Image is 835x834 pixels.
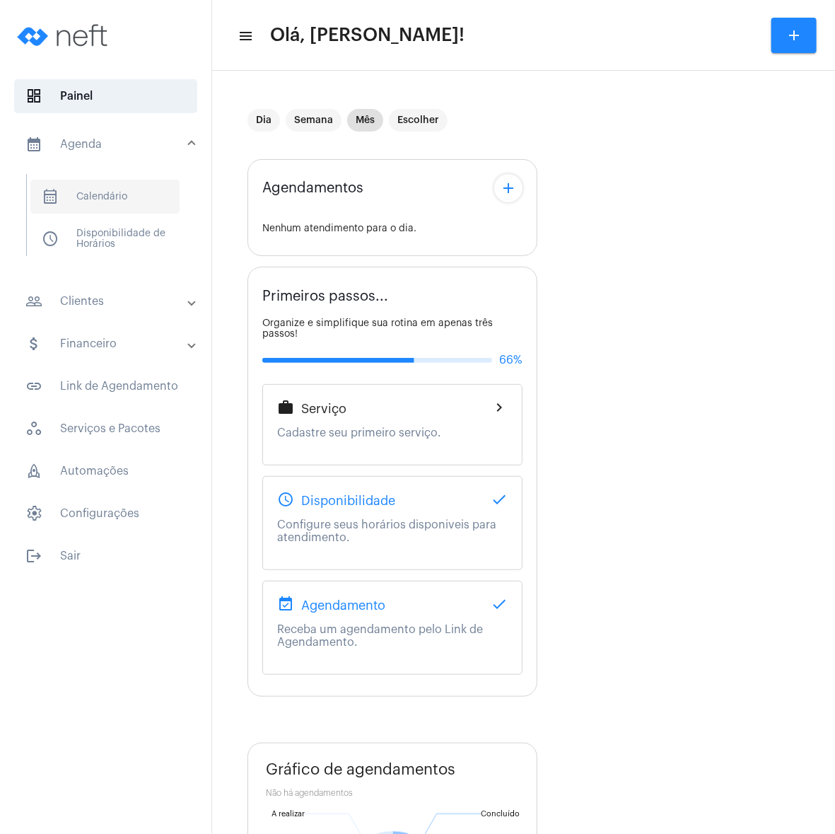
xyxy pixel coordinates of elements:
mat-icon: sidenav icon [25,293,42,310]
mat-panel-title: Financeiro [25,335,189,352]
mat-icon: sidenav icon [25,378,42,395]
span: sidenav icon [25,505,42,522]
span: Sair [14,539,197,573]
span: Calendário [30,180,180,214]
span: Disponibilidade [301,494,395,508]
mat-icon: event_available [277,596,294,613]
img: logo-neft-novo-2.png [11,7,117,64]
span: Primeiros passos... [262,289,388,304]
mat-icon: sidenav icon [238,28,252,45]
span: Agendamento [301,598,385,613]
mat-icon: sidenav icon [25,136,42,153]
span: sidenav icon [25,88,42,105]
span: Automações [14,454,197,488]
span: Link de Agendamento [14,369,197,403]
mat-chip: Escolher [389,109,448,132]
div: sidenav iconAgenda [8,167,211,276]
mat-icon: work [277,399,294,416]
mat-chip: Dia [247,109,280,132]
span: 66% [499,354,522,366]
div: Nenhum atendimento para o dia. [262,224,522,234]
p: Configure seus horários disponiveis para atendimento. [277,519,508,544]
mat-panel-title: Agenda [25,136,189,153]
span: Serviço [301,402,346,416]
mat-panel-title: Clientes [25,293,189,310]
p: Receba um agendamento pelo Link de Agendamento. [277,623,508,649]
mat-expansion-panel-header: sidenav iconAgenda [8,122,211,167]
span: sidenav icon [25,420,42,437]
mat-chip: Semana [286,109,341,132]
mat-expansion-panel-header: sidenav iconClientes [8,284,211,318]
mat-chip: Mês [347,109,383,132]
mat-icon: done [491,491,508,508]
p: Cadastre seu primeiro serviço. [277,427,508,439]
span: sidenav icon [25,463,42,480]
span: Gráfico de agendamentos [266,761,455,778]
mat-icon: sidenav icon [25,335,42,352]
mat-icon: sidenav icon [25,548,42,564]
mat-icon: chevron_right [491,399,508,416]
mat-icon: add [500,180,517,197]
mat-icon: schedule [277,491,294,508]
span: Agendamentos [262,180,363,196]
text: A realizar [271,811,305,818]
mat-expansion-panel-header: sidenav iconFinanceiro [8,327,211,361]
span: Serviços e Pacotes [14,412,197,446]
span: Organize e simplifique sua rotina em apenas três passos! [262,318,493,339]
span: sidenav icon [42,231,59,248]
span: Painel [14,79,197,113]
span: sidenav icon [42,188,59,205]
mat-icon: done [491,596,508,613]
span: Olá, [PERSON_NAME]! [270,24,465,47]
span: Disponibilidade de Horários [30,222,180,256]
mat-icon: add [786,27,802,44]
text: Concluído [481,811,520,818]
span: Configurações [14,497,197,531]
